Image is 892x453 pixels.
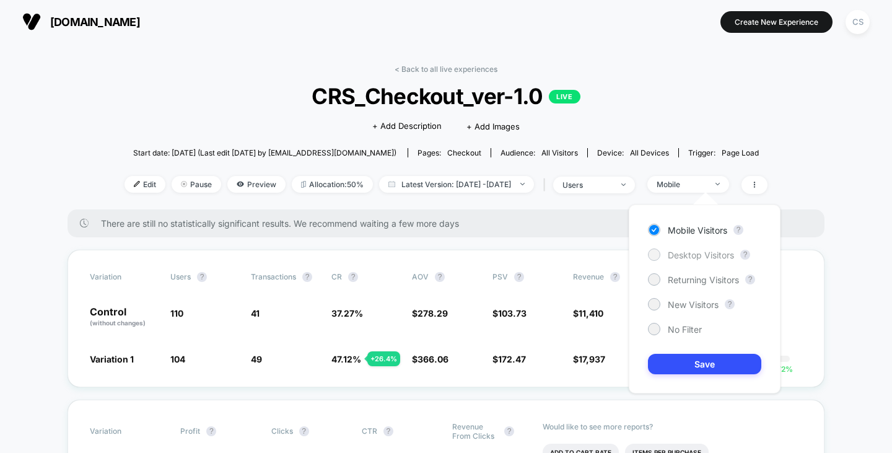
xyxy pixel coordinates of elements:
[227,176,286,193] span: Preview
[573,308,603,319] span: $
[668,299,719,310] span: New Visitors
[573,354,605,364] span: $
[579,354,605,364] span: 17,937
[101,218,800,229] span: There are still no statistically significant results. We recommend waiting a few more days
[50,15,140,29] span: [DOMAIN_NAME]
[549,90,580,103] p: LIVE
[630,148,669,157] span: all devices
[504,426,514,436] button: ?
[251,308,260,319] span: 41
[90,422,158,441] span: Variation
[90,354,134,364] span: Variation 1
[412,354,448,364] span: $
[180,426,200,436] span: Profit
[715,183,720,185] img: end
[331,354,361,364] span: 47.12 %
[418,308,448,319] span: 278.29
[540,176,553,194] span: |
[133,148,396,157] span: Start date: [DATE] (Last edit [DATE] by [EMAIL_ADDRESS][DOMAIN_NAME])
[492,354,526,364] span: $
[720,11,833,33] button: Create New Experience
[388,181,395,187] img: calendar
[466,121,520,131] span: + Add Images
[688,148,759,157] div: Trigger:
[90,319,146,327] span: (without changes)
[648,354,761,374] button: Save
[331,272,342,281] span: CR
[573,272,604,281] span: Revenue
[740,250,750,260] button: ?
[170,354,185,364] span: 104
[610,272,620,282] button: ?
[722,148,759,157] span: Page Load
[842,9,873,35] button: CS
[90,272,158,282] span: Variation
[733,225,743,235] button: ?
[367,351,400,366] div: + 26.4 %
[181,181,187,187] img: end
[562,180,612,190] div: users
[251,272,296,281] span: Transactions
[299,426,309,436] button: ?
[379,176,534,193] span: Latest Version: [DATE] - [DATE]
[418,354,448,364] span: 366.06
[668,324,702,335] span: No Filter
[206,426,216,436] button: ?
[541,148,578,157] span: All Visitors
[520,183,525,185] img: end
[331,308,363,319] span: 37.27 %
[725,299,735,309] button: ?
[587,148,678,157] span: Device:
[745,275,755,284] button: ?
[90,307,158,328] p: Control
[395,64,497,74] a: < Back to all live experiences
[19,12,144,32] button: [DOMAIN_NAME]
[412,272,429,281] span: AOV
[125,176,165,193] span: Edit
[251,354,262,364] span: 49
[498,308,527,319] span: 103.73
[846,10,870,34] div: CS
[492,272,508,281] span: PSV
[579,308,603,319] span: 11,410
[292,176,373,193] span: Allocation: 50%
[447,148,481,157] span: checkout
[514,272,524,282] button: ?
[418,148,481,157] div: Pages:
[621,183,626,186] img: end
[348,272,358,282] button: ?
[170,272,191,281] span: users
[197,272,207,282] button: ?
[668,225,727,235] span: Mobile Visitors
[301,181,306,188] img: rebalance
[492,308,527,319] span: $
[668,275,739,285] span: Returning Visitors
[271,426,293,436] span: Clicks
[157,83,735,109] span: CRS_Checkout_ver-1.0
[435,272,445,282] button: ?
[668,250,734,260] span: Desktop Visitors
[543,422,802,431] p: Would like to see more reports?
[657,180,706,189] div: Mobile
[302,272,312,282] button: ?
[383,426,393,436] button: ?
[22,12,41,31] img: Visually logo
[362,426,377,436] span: CTR
[452,422,498,441] span: Revenue From Clicks
[134,181,140,187] img: edit
[170,308,183,319] span: 110
[498,354,526,364] span: 172.47
[172,176,221,193] span: Pause
[372,120,442,133] span: + Add Description
[412,308,448,319] span: $
[501,148,578,157] div: Audience:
